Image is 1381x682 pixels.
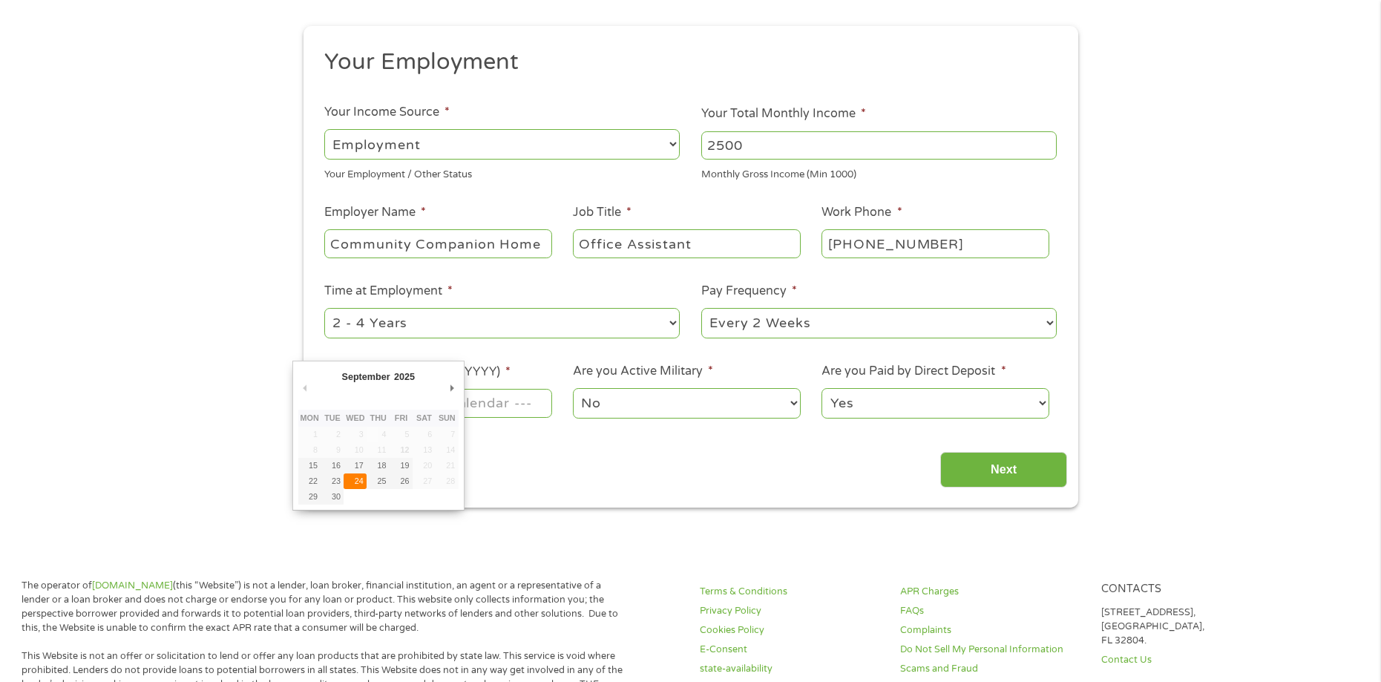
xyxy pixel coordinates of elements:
a: Scams and Fraud [900,662,1083,676]
p: The operator of (this “Website”) is not a lender, loan broker, financial institution, an agent or... [22,579,624,635]
p: [STREET_ADDRESS], [GEOGRAPHIC_DATA], FL 32804. [1101,606,1284,648]
button: 22 [298,473,321,489]
button: 18 [367,458,390,473]
a: Terms & Conditions [700,585,882,599]
abbr: Friday [395,413,407,422]
a: Contact Us [1101,653,1284,667]
abbr: Tuesday [324,413,341,422]
button: 19 [390,458,413,473]
button: Previous Month [298,378,312,398]
div: 2025 [392,367,416,387]
div: Monthly Gross Income (Min 1000) [701,163,1057,183]
a: Cookies Policy [700,623,882,637]
a: [DOMAIN_NAME] [92,580,173,591]
button: 26 [390,473,413,489]
a: Do Not Sell My Personal Information [900,643,1083,657]
label: Are you Active Military [573,364,713,379]
div: September [340,367,392,387]
a: Complaints [900,623,1083,637]
label: Pay Frequency [701,283,797,299]
abbr: Saturday [416,413,432,422]
label: Your Income Source [324,105,450,120]
a: Privacy Policy [700,604,882,618]
label: Job Title [573,205,632,220]
h2: Your Employment [324,47,1046,77]
abbr: Sunday [439,413,456,422]
label: Work Phone [821,205,902,220]
button: 17 [344,458,367,473]
label: Employer Name [324,205,426,220]
button: 24 [344,473,367,489]
a: E-Consent [700,643,882,657]
abbr: Thursday [370,413,387,422]
input: Next [940,452,1067,488]
input: Walmart [324,229,551,258]
div: Your Employment / Other Status [324,163,680,183]
a: state-availability [700,662,882,676]
label: Your Total Monthly Income [701,106,866,122]
label: Are you Paid by Direct Deposit [821,364,1006,379]
input: 1800 [701,131,1057,160]
button: 15 [298,458,321,473]
input: Cashier [573,229,800,258]
button: 29 [298,489,321,505]
button: 30 [321,489,344,505]
abbr: Monday [301,413,319,422]
input: (231) 754-4010 [821,229,1049,258]
a: APR Charges [900,585,1083,599]
a: FAQs [900,604,1083,618]
h4: Contacts [1101,583,1284,597]
button: 23 [321,473,344,489]
abbr: Wednesday [346,413,364,422]
button: 16 [321,458,344,473]
button: Next Month [445,378,459,398]
button: 25 [367,473,390,489]
label: Time at Employment [324,283,453,299]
